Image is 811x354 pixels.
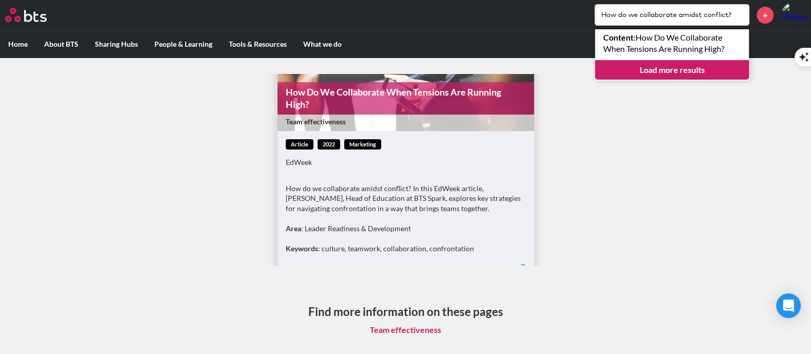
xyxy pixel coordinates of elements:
[513,263,526,278] a: External link
[595,60,749,80] a: Load more results
[286,224,301,233] strong: Area
[757,7,774,24] a: +
[781,3,806,27] a: Profile
[286,183,526,214] p: How do we collaborate amidst conflict? In this EdWeek article, [PERSON_NAME], Head of Education a...
[286,157,526,167] p: EdWeek
[5,8,47,22] img: BTS Logo
[5,8,66,22] a: Go home
[286,223,526,234] p: : Leader Readiness & Development
[286,244,318,253] strong: Keywords
[221,31,295,58] label: Tools & Resources
[362,320,449,340] a: Team effectiveness
[781,3,806,27] img: Phinyarphat Sereeviriyakul
[308,304,503,320] h3: Find more information on these pages
[318,139,340,150] span: 2022
[603,32,634,42] strong: Content
[87,31,146,58] label: Sharing Hubs
[344,139,381,150] span: Marketing
[36,31,87,58] label: About BTS
[278,82,534,115] a: How Do We Collaborate When Tensions Are Running High?
[146,31,221,58] label: People & Learning
[286,117,524,127] span: Team effectiveness
[295,31,350,58] label: What we do
[286,244,526,254] p: : culture, teamwork, collaboration, confrontation
[595,29,749,58] a: Content:How Do We Collaborate When Tensions Are Running High?
[286,139,313,150] span: article
[776,293,801,318] div: Open Intercom Messenger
